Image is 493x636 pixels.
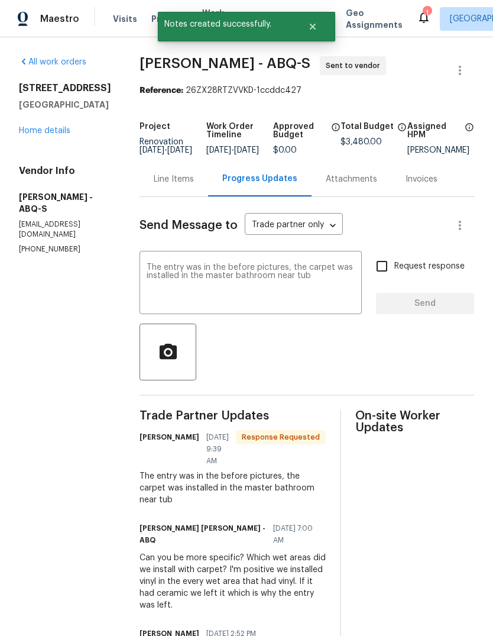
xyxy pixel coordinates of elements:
div: Trade partner only [245,216,343,235]
div: Attachments [326,173,377,185]
span: [DATE] [167,146,192,154]
div: 1 [423,7,431,19]
span: Visits [113,13,137,25]
b: Reference: [140,86,183,95]
span: [DATE] 7:00 AM [273,522,319,546]
h5: Total Budget [340,122,394,131]
p: [EMAIL_ADDRESS][DOMAIN_NAME] [19,219,111,240]
span: [DATE] 9:39 AM [206,431,229,467]
span: [DATE] [206,146,231,154]
div: Progress Updates [222,173,297,185]
span: $3,480.00 [340,138,382,146]
span: On-site Worker Updates [355,410,474,434]
span: Projects [151,13,188,25]
span: $0.00 [273,146,297,154]
h5: [PERSON_NAME] - ABQ-S [19,191,111,215]
div: Line Items [154,173,194,185]
h5: Approved Budget [273,122,327,139]
span: - [206,146,259,154]
span: Work Orders [202,7,232,31]
span: Geo Assignments [346,7,403,31]
span: Send Message to [140,219,238,231]
a: Home details [19,127,70,135]
div: [PERSON_NAME] [407,146,474,154]
h5: [GEOGRAPHIC_DATA] [19,99,111,111]
h5: Assigned HPM [407,122,461,139]
span: Request response [394,260,465,273]
span: Notes created successfully. [158,12,293,37]
a: All work orders [19,58,86,66]
span: Maestro [40,13,79,25]
h2: [STREET_ADDRESS] [19,82,111,94]
h6: [PERSON_NAME] [PERSON_NAME] - ABQ [140,522,266,546]
div: 26ZX28RTZVVKD-1ccddc427 [140,85,474,96]
h4: Vendor Info [19,165,111,177]
span: The total cost of line items that have been proposed by Opendoor. This sum includes line items th... [397,122,407,138]
span: Response Requested [237,431,325,443]
div: Can you be more specific? Which wet areas did we install with carpet? I'm positive we installed v... [140,552,326,611]
h5: Work Order Timeline [206,122,273,139]
span: [PERSON_NAME] - ABQ-S [140,56,310,70]
span: Renovation [140,138,192,154]
div: Invoices [406,173,437,185]
h6: [PERSON_NAME] [140,431,199,443]
h5: Project [140,122,170,131]
span: Sent to vendor [326,60,385,72]
span: [DATE] [140,146,164,154]
div: The entry was in the before pictures, the carpet was installed in the master bathroom near tub [140,470,326,506]
span: The total cost of line items that have been approved by both Opendoor and the Trade Partner. This... [331,122,340,146]
span: Trade Partner Updates [140,410,326,422]
span: - [140,146,192,154]
button: Close [293,15,332,38]
p: [PHONE_NUMBER] [19,244,111,254]
span: [DATE] [234,146,259,154]
span: The hpm assigned to this work order. [465,122,474,146]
